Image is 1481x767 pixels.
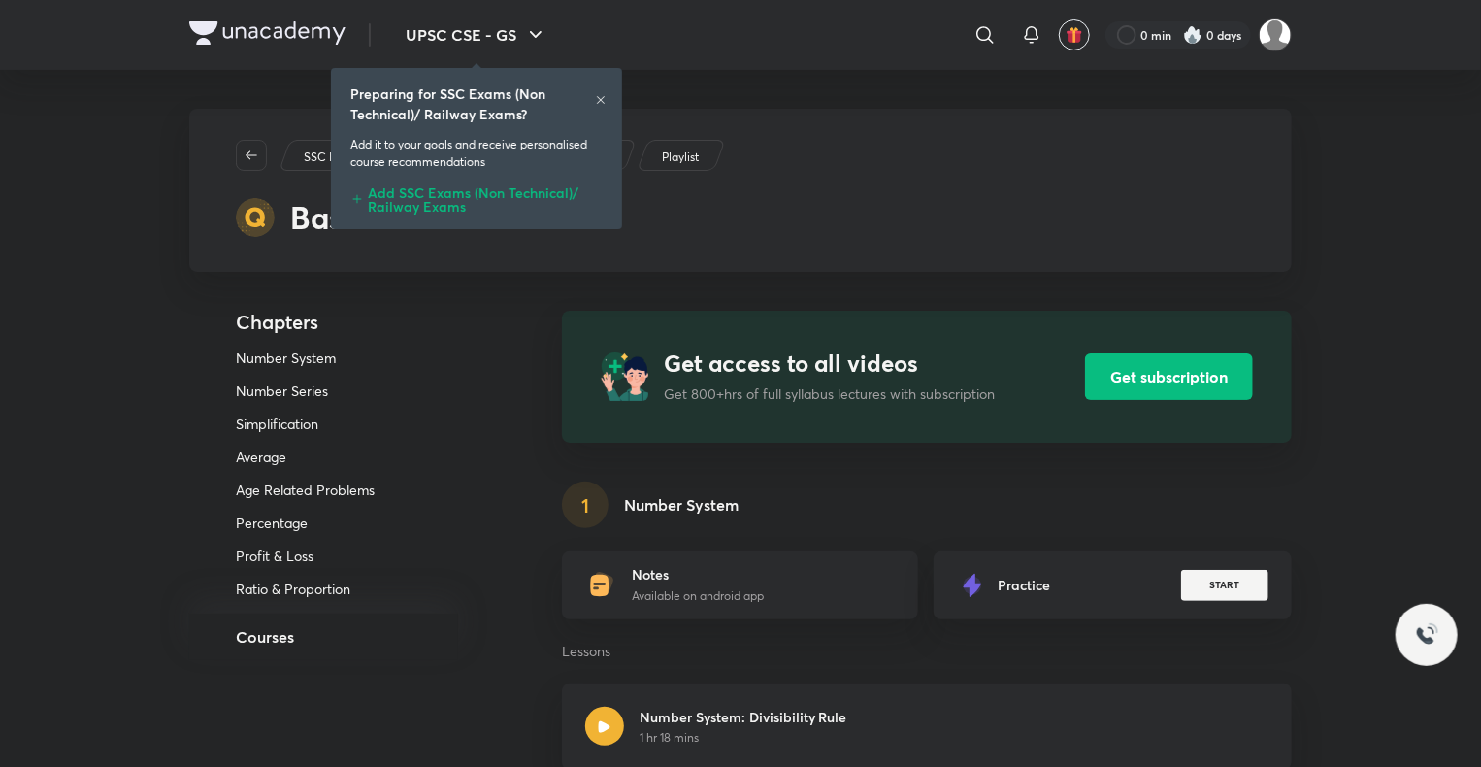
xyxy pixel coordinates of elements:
[350,179,603,214] div: Add SSC Exams (Non Technical)/ Railway Exams
[189,311,500,334] h4: Chapters
[290,194,465,241] h2: Basic Maths
[350,136,603,171] p: Add it to your goals and receive personalised course recommendations
[640,707,847,727] h6: Number System: Divisibility Rule
[236,515,425,532] p: Percentage
[1085,353,1253,400] button: Get subscription
[1259,18,1292,51] img: dm
[304,149,536,166] p: SSC Exams (Non Technical)/ Railway Exams
[1183,25,1202,45] img: streak
[1415,623,1438,647] img: ttu
[601,351,648,401] img: plusicon
[659,149,703,166] a: Playlist
[236,416,425,433] p: Simplification
[632,587,764,605] p: Available on android app
[236,482,425,499] p: Age Related Problems
[664,350,996,377] h3: Get access to all videos
[189,21,346,50] a: Company Logo
[664,384,996,404] p: Get 800+hrs of full syllabus lectures with subscription
[624,493,739,517] h5: Number System
[1181,570,1268,601] button: START
[236,449,425,466] p: Average
[632,566,764,584] h6: Notes
[662,149,699,166] p: Playlist
[236,350,425,367] p: Number System
[1059,19,1090,50] button: avatar
[1066,26,1083,44] img: avatar
[236,198,275,237] img: syllabus-subject-icon
[189,21,346,45] img: Company Logo
[236,625,294,649] h5: Courses
[394,16,559,54] button: UPSC CSE - GS
[998,577,1050,594] h6: Practice
[562,482,609,528] div: 1
[562,643,1292,660] p: Lessons
[236,383,425,400] p: Number Series
[236,548,425,565] p: Profit & Loss
[640,729,699,747] p: 1 hr 18 mins
[350,83,595,124] h6: Preparing for SSC Exams (Non Technical)/ Railway Exams?
[236,581,425,598] p: Ratio & Proportion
